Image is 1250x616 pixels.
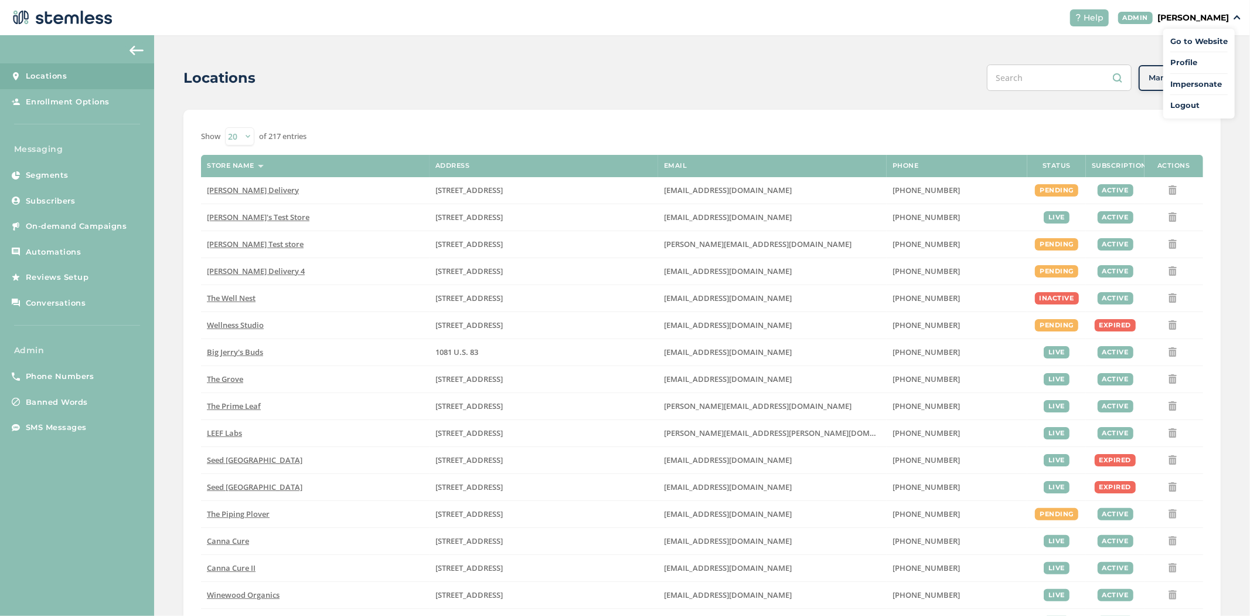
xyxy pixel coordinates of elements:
[664,162,687,170] label: Email
[207,563,256,573] span: Canna Cure II
[1098,238,1133,251] div: active
[664,185,881,195] label: arman91488@gmail.com
[893,455,1021,465] label: (207) 747-4648
[435,455,652,465] label: 553 Congress Street
[207,401,261,411] span: The Prime Leaf
[435,185,503,195] span: [STREET_ADDRESS]
[893,509,1021,519] label: (508) 514-1212
[435,482,652,492] label: 401 Centre Street
[259,131,306,143] label: of 217 entries
[26,170,69,181] span: Segments
[1044,346,1070,358] div: live
[26,371,94,383] span: Phone Numbers
[207,509,424,519] label: The Piping Plover
[207,536,249,546] span: Canna Cure
[435,347,652,357] label: 1081 U.S. 83
[207,212,309,222] span: [PERSON_NAME]'s Test Store
[1035,265,1078,277] div: pending
[207,374,424,384] label: The Grove
[1098,535,1133,547] div: active
[435,320,503,330] span: [STREET_ADDRESS]
[207,347,424,357] label: Big Jerry's Buds
[435,536,503,546] span: [STREET_ADDRESS]
[893,428,960,438] span: [PHONE_NUMBER]
[1098,346,1133,358] div: active
[893,185,1021,195] label: (818) 561-0790
[435,374,652,384] label: 8155 Center Street
[435,185,652,195] label: 17523 Ventura Boulevard
[1044,454,1070,466] div: live
[435,401,652,411] label: 4120 East Speedway Boulevard
[207,266,305,276] span: [PERSON_NAME] Delivery 4
[26,96,110,108] span: Enrollment Options
[893,509,960,519] span: [PHONE_NUMBER]
[1098,373,1133,385] div: active
[893,374,960,384] span: [PHONE_NUMBER]
[1035,508,1078,520] div: pending
[1044,589,1070,601] div: live
[435,347,478,357] span: 1081 U.S. 83
[664,482,881,492] label: info@bostonseeds.com
[1098,508,1133,520] div: active
[435,320,652,330] label: 123 Main Street
[1084,12,1104,24] span: Help
[893,185,960,195] span: [PHONE_NUMBER]
[664,428,881,438] label: josh.bowers@leefca.com
[1145,155,1203,177] th: Actions
[435,401,503,411] span: [STREET_ADDRESS]
[435,428,652,438] label: 1785 South Main Street
[435,428,503,438] span: [STREET_ADDRESS]
[1035,292,1079,304] div: inactive
[893,428,1021,438] label: (707) 513-9697
[207,428,242,438] span: LEEF Labs
[664,293,881,303] label: vmrobins@gmail.com
[664,590,792,600] span: [EMAIL_ADDRESS][DOMAIN_NAME]
[1075,14,1082,21] img: icon-help-white-03924b79.svg
[893,212,960,222] span: [PHONE_NUMBER]
[893,293,1021,303] label: (269) 929-8463
[207,293,424,303] label: The Well Nest
[664,455,881,465] label: team@seedyourhead.com
[664,347,881,357] label: info@bigjerrysbuds.com
[26,70,67,82] span: Locations
[435,162,470,170] label: Address
[1044,373,1070,385] div: live
[1170,100,1228,111] a: Logout
[893,293,960,303] span: [PHONE_NUMBER]
[207,536,424,546] label: Canna Cure
[1234,15,1241,20] img: icon_down-arrow-small-66adaf34.svg
[893,374,1021,384] label: (619) 600-1269
[664,509,881,519] label: info@pipingplover.com
[435,266,503,276] span: [STREET_ADDRESS]
[1170,57,1228,69] a: Profile
[26,397,88,408] span: Banned Words
[664,563,881,573] label: contact@shopcannacure.com
[207,185,299,195] span: [PERSON_NAME] Delivery
[893,482,960,492] span: [PHONE_NUMBER]
[893,401,1021,411] label: (520) 272-8455
[207,162,254,170] label: Store name
[1191,560,1250,616] div: Chat Widget
[664,590,881,600] label: marcus@winewoodorganics.com
[435,212,652,222] label: 123 East Main Street
[201,131,220,143] label: Show
[1044,481,1070,493] div: live
[435,239,503,249] span: [STREET_ADDRESS]
[664,347,792,357] span: [EMAIL_ADDRESS][DOMAIN_NAME]
[893,347,1021,357] label: (580) 539-1118
[435,266,652,276] label: 17523 Ventura Boulevard
[26,246,81,258] span: Automations
[9,6,113,29] img: logo-dark-0685b13c.svg
[435,293,503,303] span: [STREET_ADDRESS]
[893,239,960,249] span: [PHONE_NUMBER]
[26,221,127,232] span: On-demand Campaigns
[258,165,264,168] img: icon-sort-1e1d7615.svg
[1118,12,1153,24] div: ADMIN
[207,482,424,492] label: Seed Boston
[1095,454,1136,466] div: expired
[893,590,960,600] span: [PHONE_NUMBER]
[1098,589,1133,601] div: active
[893,563,1021,573] label: (405) 338-9112
[664,212,792,222] span: [EMAIL_ADDRESS][DOMAIN_NAME]
[893,320,960,330] span: [PHONE_NUMBER]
